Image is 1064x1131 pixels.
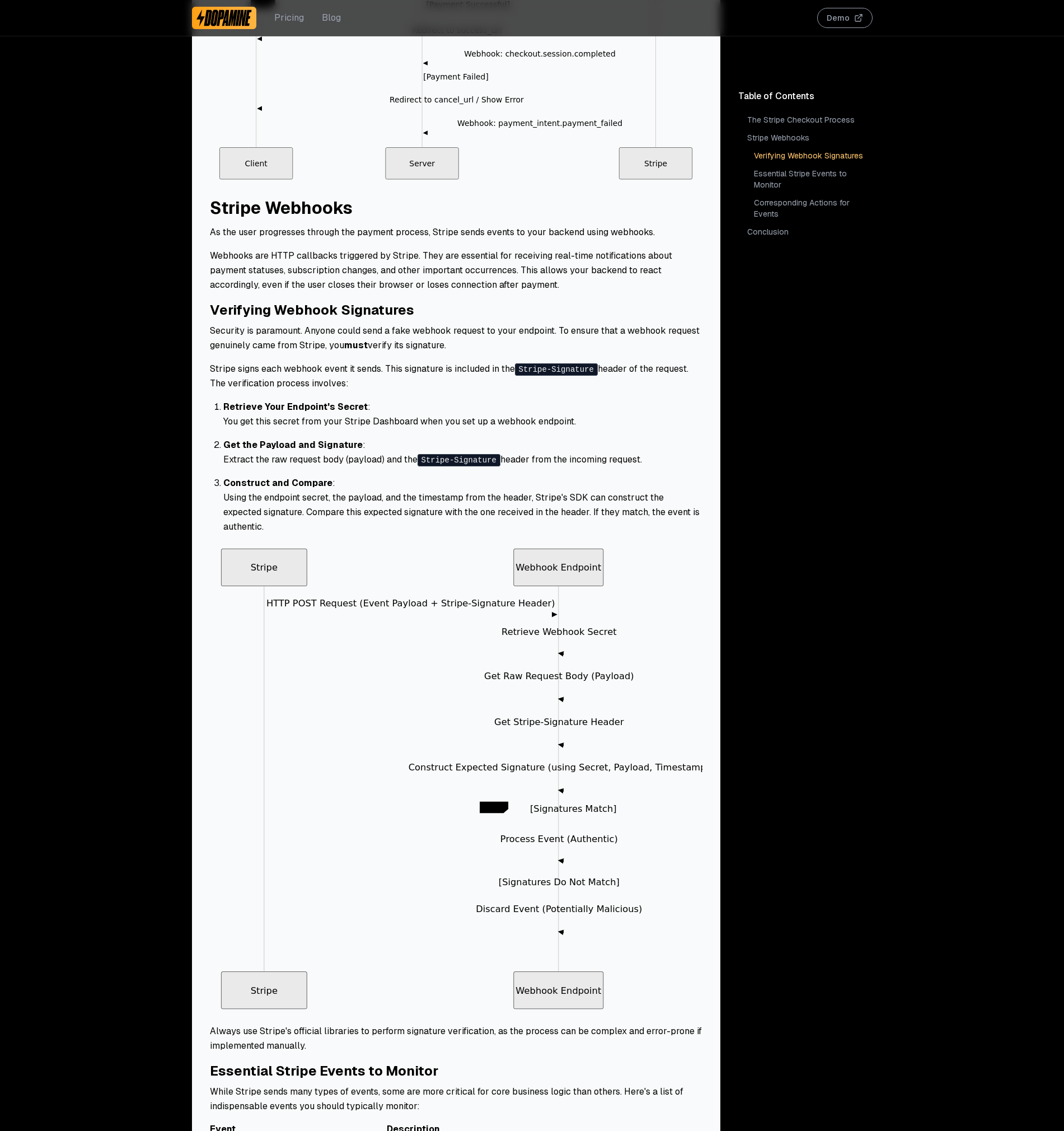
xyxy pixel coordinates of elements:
text: Get Stripe-Signature Header [494,716,624,727]
p: While Stripe sends many types of events, some are more critical for core business logic than othe... [210,1085,702,1114]
text: Construct Expected Signature (using Secret, Payload, Timestamp) [408,762,709,773]
text: HTTP POST Request (Event Payload + Stripe-Signature Header) [266,597,555,608]
tspan: [Signatures Match] [530,803,617,814]
text: Discard Event (Potentially Malicious) [476,904,642,914]
strong: Construct and Compare [223,477,332,489]
a: Essential Stripe Events to Monitor [210,1062,438,1079]
text: Webhook: payment_intent.payment_failed [457,119,622,128]
text: Retrieve Webhook Secret [501,626,617,637]
text: [Signatures Do Not Match] [498,876,619,887]
a: Pricing [274,11,304,25]
strong: Retrieve Your Endpoint's Secret [223,401,368,413]
p: : You get this secret from your Stripe Dashboard when you set up a webhook endpoint. [223,400,702,429]
code: Stripe-Signature [418,454,500,466]
p: Stripe signs each webhook event it sends. This signature is included in the header of the request... [210,362,702,391]
text: Webhook: checkout.session.completed [464,49,615,58]
p: Security is paramount. Anyone could send a fake webhook request to your endpoint. To ensure that ... [210,324,702,353]
strong: Get the Payload and Signature [223,439,363,451]
a: Essential Stripe Events to Monitor [752,166,873,193]
p: As the user progresses through the payment process, Stripe sends events to your backend using web... [210,225,702,240]
text: Process Event (Authentic) [500,833,618,844]
a: Conclusion [745,224,873,240]
img: Dopamine [196,9,252,27]
a: Blog [322,11,341,25]
a: The Stripe Checkout Process [745,112,873,128]
button: Demo [817,8,873,28]
tspan: Server [409,159,435,168]
tspan: Webhook Endpoint [515,562,601,572]
text: Get Raw Request Body (Payload) [484,671,634,681]
a: Stripe Webhooks [210,197,353,219]
tspan: Stripe [250,562,277,572]
tspan: Stripe [644,159,667,168]
div: Table of Contents [738,90,873,103]
a: Dopamine [192,7,257,29]
a: Stripe Webhooks [745,130,873,146]
tspan: Client [245,159,268,168]
tspan: Stripe [250,985,277,996]
text: Redirect to cancel_url / Show Error [389,95,523,104]
p: Always use Stripe's official libraries to perform signature verification, as the process can be c... [210,1024,702,1053]
a: Corresponding Actions for Events [752,195,873,222]
p: Webhooks are HTTP callbacks triggered by Stripe. They are essential for receiving real-time notif... [210,249,702,292]
a: Verifying Webhook Signatures [752,148,873,163]
text: [Payment Failed] [423,72,489,81]
p: : Extract the raw request body (payload) and the header from the incoming request. [223,438,702,467]
a: Verifying Webhook Signatures [210,301,414,319]
text: alt [488,803,500,814]
p: : Using the endpoint secret, the payload, and the timestamp from the header, Stripe's SDK can con... [223,476,702,534]
code: Stripe-Signature [515,363,598,376]
tspan: Webhook Endpoint [515,985,601,996]
strong: must [344,339,368,351]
